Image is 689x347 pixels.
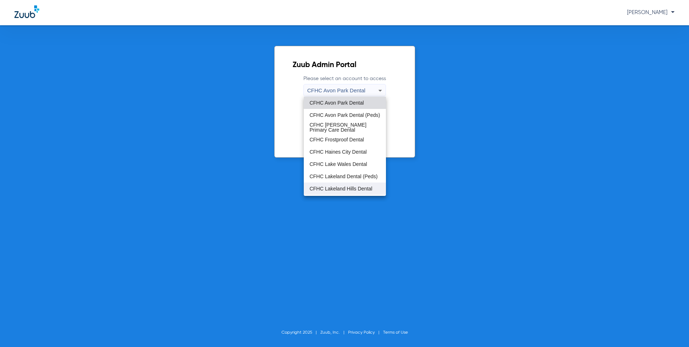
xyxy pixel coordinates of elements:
[310,122,380,132] span: CFHC [PERSON_NAME] Primary Care Dental
[653,312,689,347] iframe: Chat Widget
[310,149,367,154] span: CFHC Haines City Dental
[310,113,380,118] span: CFHC Avon Park Dental (Peds)
[310,137,364,142] span: CFHC Frostproof Dental
[310,174,378,179] span: CFHC Lakeland Dental (Peds)
[310,162,367,167] span: CFHC Lake Wales Dental
[310,186,372,191] span: CFHC Lakeland Hills Dental
[310,100,364,105] span: CFHC Avon Park Dental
